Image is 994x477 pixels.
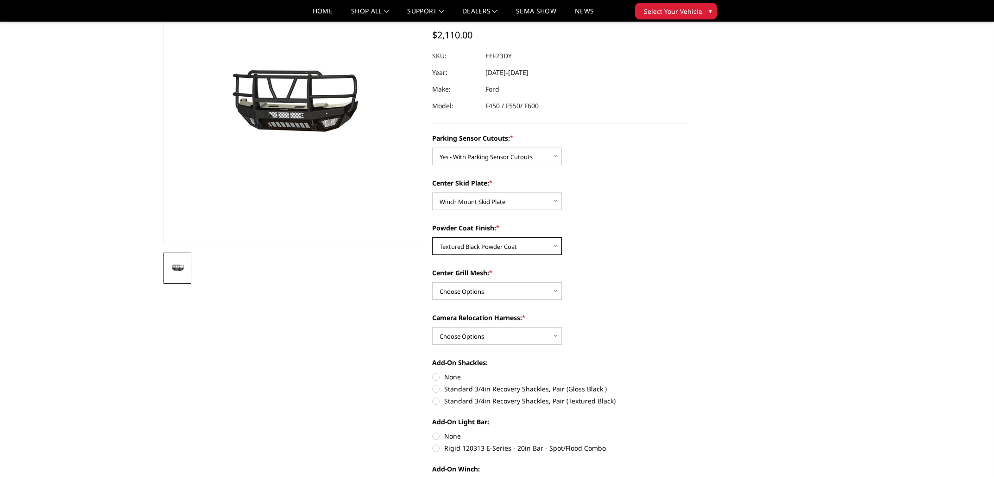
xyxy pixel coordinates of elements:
[432,98,478,114] dt: Model:
[516,8,556,21] a: SEMA Show
[462,8,497,21] a: Dealers
[575,8,594,21] a: News
[635,3,717,19] button: Select Your Vehicle
[432,443,688,453] label: Rigid 120313 E-Series - 20in Bar - Spot/Flood Combo
[432,464,688,474] label: Add-On Winch:
[485,48,512,64] dd: EEF23DY
[432,223,688,233] label: Powder Coat Finish:
[432,358,688,367] label: Add-On Shackles:
[432,133,688,143] label: Parking Sensor Cutouts:
[432,313,688,322] label: Camera Relocation Harness:
[432,396,688,406] label: Standard 3/4in Recovery Shackles, Pair (Textured Black)
[709,6,712,16] span: ▾
[432,81,478,98] dt: Make:
[432,29,472,41] span: $2,110.00
[485,98,539,114] dd: F450 / F550/ F600
[485,81,499,98] dd: Ford
[351,8,389,21] a: shop all
[432,178,688,188] label: Center Skid Plate:
[644,6,702,16] span: Select Your Vehicle
[313,8,333,21] a: Home
[432,372,688,382] label: None
[948,433,994,477] iframe: Chat Widget
[166,262,189,274] img: 2023-2025 Ford F450-550 - T2 Series - Extreme Front Bumper (receiver or winch)
[485,64,528,81] dd: [DATE]-[DATE]
[432,48,478,64] dt: SKU:
[432,64,478,81] dt: Year:
[432,384,688,394] label: Standard 3/4in Recovery Shackles, Pair (Gloss Black )
[432,417,688,427] label: Add-On Light Bar:
[432,268,688,278] label: Center Grill Mesh:
[432,431,688,441] label: None
[407,8,444,21] a: Support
